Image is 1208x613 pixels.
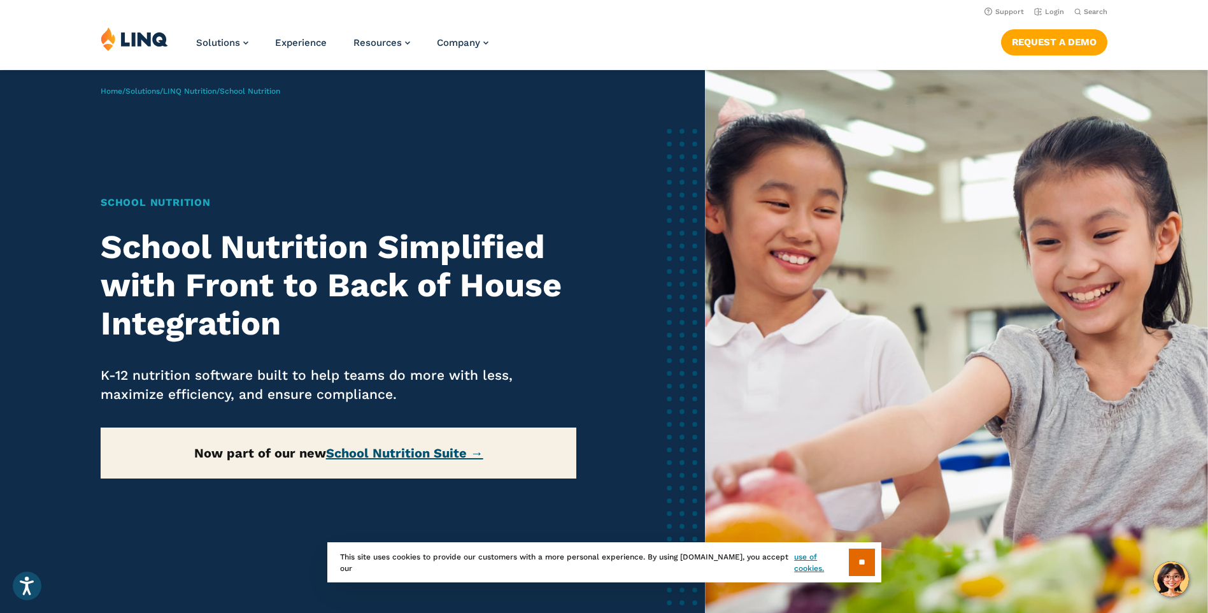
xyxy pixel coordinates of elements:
p: K-12 nutrition software built to help teams do more with less, maximize efficiency, and ensure co... [101,366,576,404]
a: LINQ Nutrition [163,87,217,96]
nav: Button Navigation [1001,27,1107,55]
a: Support [984,8,1024,16]
span: Search [1084,8,1107,16]
button: Hello, have a question? Let’s chat. [1153,561,1189,597]
a: Resources [353,37,410,48]
a: Login [1034,8,1064,16]
h2: School Nutrition Simplified with Front to Back of House Integration [101,228,576,342]
span: Company [437,37,480,48]
a: Solutions [196,37,248,48]
a: use of cookies. [794,551,848,574]
a: Home [101,87,122,96]
button: Open Search Bar [1074,7,1107,17]
nav: Primary Navigation [196,27,488,69]
h1: School Nutrition [101,195,576,210]
div: This site uses cookies to provide our customers with a more personal experience. By using [DOMAIN... [327,542,881,582]
span: Solutions [196,37,240,48]
a: School Nutrition Suite → [326,445,483,461]
a: Experience [275,37,327,48]
a: Solutions [125,87,160,96]
a: Request a Demo [1001,29,1107,55]
span: Resources [353,37,402,48]
strong: Now part of our new [194,445,483,461]
span: / / / [101,87,280,96]
img: LINQ | K‑12 Software [101,27,168,51]
span: School Nutrition [220,87,280,96]
a: Company [437,37,488,48]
